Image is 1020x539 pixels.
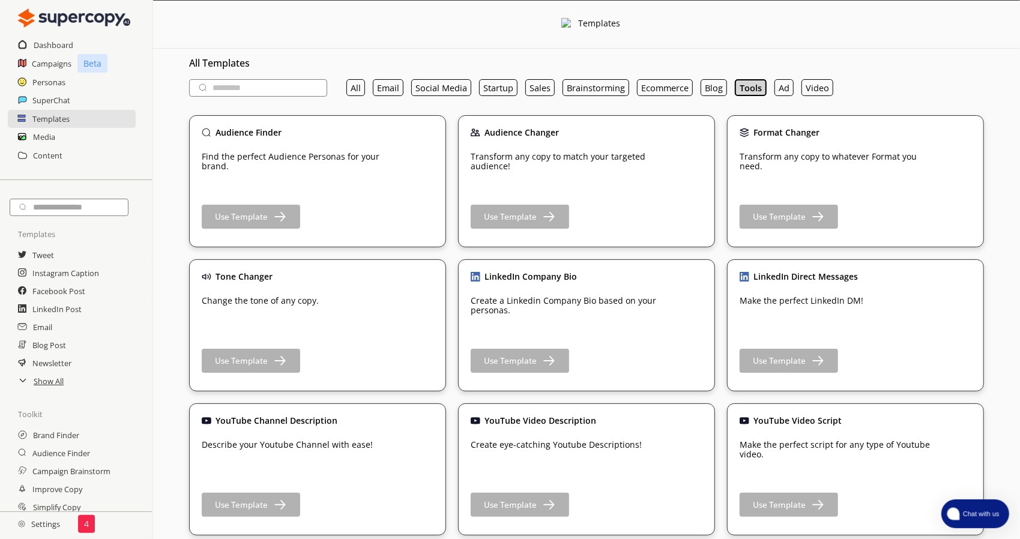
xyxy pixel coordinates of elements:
[18,6,130,30] img: Close
[202,128,211,137] img: Close
[202,205,300,229] button: Use Template
[484,355,537,366] b: Use Template
[33,318,52,336] a: Email
[33,128,55,146] a: Media
[202,152,400,171] p: Find the perfect Audience Personas for your brand.
[561,18,572,29] img: Close
[32,336,66,354] a: Blog Post
[525,79,555,96] button: Sales
[32,264,99,282] a: Instagram Caption
[637,79,693,96] button: Ecommerce
[479,79,518,96] button: Startup
[578,19,620,31] div: Templates
[740,349,838,373] button: Use Template
[32,300,82,318] a: LinkedIn Post
[801,79,833,96] button: Video
[216,415,337,426] b: YouTube Channel Description
[32,444,90,462] a: Audience Finder
[202,493,300,517] button: Use Template
[753,211,806,222] b: Use Template
[18,520,25,528] img: Close
[77,54,107,73] p: Beta
[471,272,480,282] img: Close
[32,55,71,73] a: Campaigns
[740,205,838,229] button: Use Template
[753,271,858,282] b: LinkedIn Direct Messages
[373,79,403,96] button: Email
[32,110,70,128] a: Templates
[32,282,85,300] a: Facebook Post
[740,296,863,306] p: Make the perfect LinkedIn DM!
[84,519,89,529] p: 4
[740,416,749,426] img: Close
[216,127,282,138] b: Audience Finder
[202,272,211,282] img: Close
[216,271,273,282] b: Tone Changer
[346,79,365,96] button: All
[33,498,80,516] a: Simplify Copy
[740,152,938,171] p: Transform any copy to whatever Format you need.
[32,73,65,91] h2: Personas
[32,354,71,372] a: Newsletter
[484,271,577,282] b: LinkedIn Company Bio
[740,440,938,459] p: Make the perfect script for any type of Youtube video.
[471,205,569,229] button: Use Template
[471,440,642,450] p: Create eye-catching Youtube Descriptions!
[189,54,984,72] h3: All Templates
[941,499,1009,528] button: atlas-launcher
[215,355,268,366] b: Use Template
[735,79,767,96] button: Tools
[484,499,537,510] b: Use Template
[484,211,537,222] b: Use Template
[740,493,838,517] button: Use Template
[753,499,806,510] b: Use Template
[32,246,54,264] a: Tweet
[471,349,569,373] button: Use Template
[32,462,110,480] a: Campaign Brainstorm
[753,355,806,366] b: Use Template
[202,349,300,373] button: Use Template
[33,426,79,444] a: Brand Finder
[215,211,268,222] b: Use Template
[484,127,559,138] b: Audience Changer
[411,79,471,96] button: Social Media
[34,36,73,54] a: Dashboard
[33,146,62,164] a: Content
[471,296,669,315] p: Create a Linkedin Company Bio based on your personas.
[753,415,842,426] b: YouTube Video Script
[202,416,211,426] img: Close
[471,493,569,517] button: Use Template
[32,91,70,109] a: SuperChat
[958,509,1002,519] span: Chat with us
[471,152,669,171] p: Transform any copy to match your targeted audience!
[32,480,82,498] a: Improve Copy
[484,415,596,426] b: YouTube Video Description
[202,440,373,450] p: Describe your Youtube Channel with ease!
[471,416,480,426] img: Close
[34,372,64,390] a: Show All
[701,79,727,96] button: Blog
[563,79,629,96] button: Brainstorming
[774,79,794,96] button: Ad
[753,127,819,138] b: Format Changer
[202,296,319,306] p: Change the tone of any copy.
